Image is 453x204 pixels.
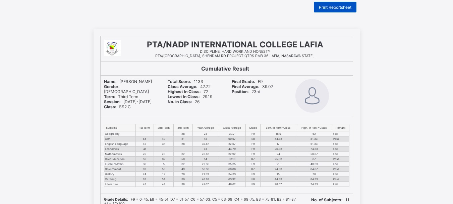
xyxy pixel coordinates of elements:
[332,172,349,177] td: Fail
[135,147,154,152] td: 41
[168,84,197,89] b: Class Average:
[174,152,193,157] td: 32
[104,94,115,99] b: Term:
[154,177,173,182] td: 54
[168,94,212,99] span: 29.19
[218,182,246,187] td: 46.62
[135,141,154,147] td: 42
[296,141,332,147] td: 61.33
[311,197,343,202] b: No. of Subjects:
[154,157,173,162] td: 62
[135,167,154,172] td: 62
[104,182,135,187] td: Literature
[296,131,332,136] td: 62
[332,167,349,172] td: Pass
[332,147,349,152] td: Fail
[296,182,332,187] td: 74.33
[154,152,173,157] td: 28
[332,131,349,136] td: Fail
[174,131,193,136] td: 28
[104,104,131,109] span: SS2 C
[332,182,349,187] td: Fail
[218,124,246,131] th: Class Average
[246,131,261,136] td: F9
[192,167,218,172] td: 56.33
[104,124,135,131] th: Subjects
[218,136,246,141] td: 60.67
[104,79,152,84] span: [PERSON_NAME]
[192,152,218,157] td: 26.67
[232,79,255,84] b: Final Grade:
[154,124,173,131] th: 2nd Term
[154,162,173,167] td: 5
[104,94,138,99] span: Third Term
[174,136,193,141] td: 31
[218,172,246,177] td: 34.33
[104,104,116,109] b: Class:
[154,147,173,152] td: -
[168,79,203,84] span: 1133
[104,79,117,84] b: Name:
[261,152,296,157] td: 24
[104,162,135,167] td: Further Maths
[232,84,260,89] b: Final Average:
[168,89,201,94] b: Highest In Class:
[135,182,154,187] td: 43
[147,40,323,49] span: PTA/NADP INTERNATIONAL COLLEGE LAFIA
[155,54,315,58] span: PTA/[GEOGRAPHIC_DATA], SHENDAM RD PROJECT QTRS PMB 36 LAFIA, NASARAWA STATE.,
[232,79,263,84] span: F9
[135,152,154,157] td: 20
[296,124,332,131] th: High. In <br/> Class
[246,167,261,172] td: D7
[261,157,296,162] td: 25.33
[135,157,154,162] td: 50
[261,131,296,136] td: 18.5
[319,5,351,10] span: Print Reportsheet
[311,197,349,202] span: 11
[246,172,261,177] td: F9
[154,141,173,147] td: 37
[174,147,193,152] td: -
[218,141,246,147] td: 32.67
[168,89,208,94] span: 72
[104,141,135,147] td: English Language
[104,99,121,104] b: Session:
[296,167,332,172] td: 84.67
[296,177,332,182] td: 84.33
[246,136,261,141] td: E8
[135,177,154,182] td: 62
[218,131,246,136] td: 39.7
[168,84,211,89] span: 47.72
[192,162,218,167] td: 22.33
[296,136,332,141] td: 81.33
[104,147,135,152] td: Economics
[296,172,332,177] td: 70
[174,172,193,177] td: 28
[261,147,296,152] td: 26.33
[135,124,154,131] th: 1st Term
[174,177,193,182] td: 30
[104,84,149,94] span: [DEMOGRAPHIC_DATA]
[192,182,218,187] td: 41.67
[246,182,261,187] td: F9
[261,136,296,141] td: 44.33
[246,141,261,147] td: F9
[232,89,260,94] span: 23rd
[218,152,246,157] td: 32.92
[174,167,193,172] td: 49
[104,172,135,177] td: History
[261,141,296,147] td: 17
[104,177,135,182] td: Catering
[246,152,261,157] td: F9
[192,141,218,147] td: 35.67
[154,182,173,187] td: 44
[174,157,193,162] td: 50
[332,157,349,162] td: Pass
[200,49,270,54] span: DISCIPLINE, HARD WORK AND HONESTY
[104,84,120,89] b: Gender:
[154,167,173,172] td: 58
[261,172,296,177] td: 15
[135,172,154,177] td: 24
[174,141,193,147] td: 28
[154,172,173,177] td: 12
